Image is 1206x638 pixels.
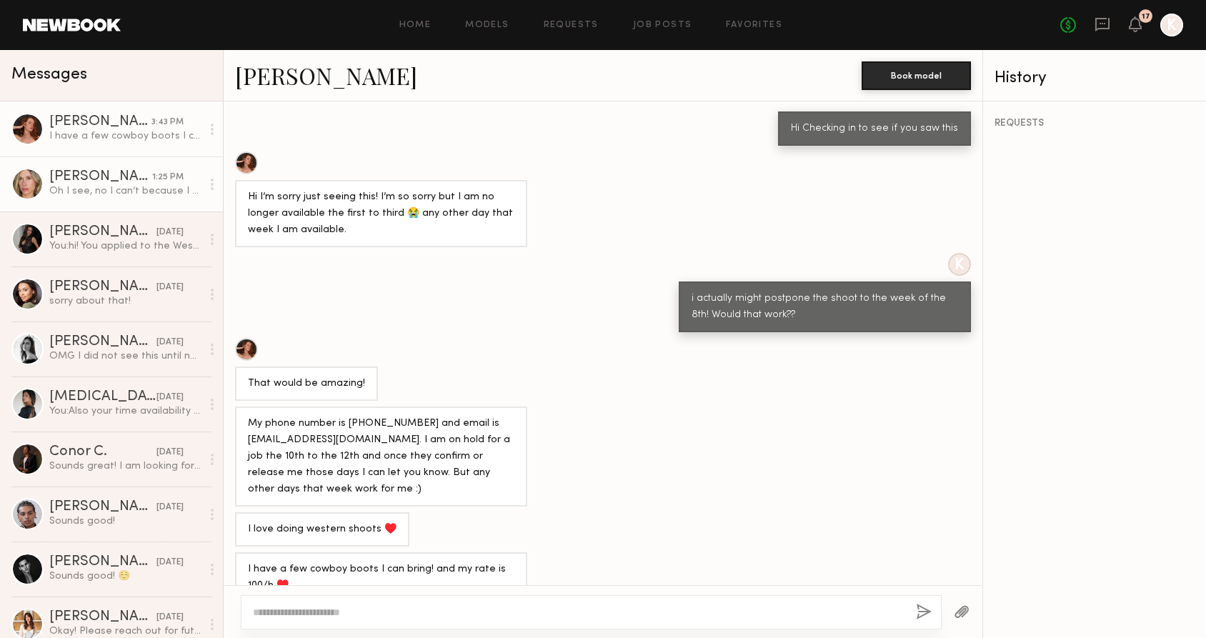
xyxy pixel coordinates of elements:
[544,21,599,30] a: Requests
[49,129,201,143] div: I have a few cowboy boots I can bring! and my rate is 100/h ♥️
[248,416,514,498] div: My phone number is [PHONE_NUMBER] and email is [EMAIL_ADDRESS][DOMAIN_NAME]. I am on hold for a j...
[49,239,201,253] div: You: hi! You applied to the Western Jewelry Lifestyle campaign! I just wanted to make sure you sa...
[248,189,514,239] div: Hi I’m sorry just seeing this! I’m so sorry but I am no longer available the first to third 😭 any...
[465,21,509,30] a: Models
[49,335,156,349] div: [PERSON_NAME]
[49,445,156,459] div: Conor C.
[791,121,958,137] div: Hi Checking in to see if you saw this
[156,611,184,624] div: [DATE]
[692,291,958,324] div: i actually might postpone the shoot to the week of the 8th! Would that work??
[49,404,201,418] div: You: Also your time availability so I can book time slot for location!
[1160,14,1183,36] a: K
[151,116,184,129] div: 3:43 PM
[235,60,417,91] a: [PERSON_NAME]
[156,501,184,514] div: [DATE]
[995,70,1195,86] div: History
[156,281,184,294] div: [DATE]
[49,500,156,514] div: [PERSON_NAME]
[248,522,397,538] div: I love doing western shoots ♥️
[49,610,156,624] div: [PERSON_NAME]
[49,294,201,308] div: sorry about that!
[49,459,201,473] div: Sounds great! I am looking forward to it
[49,115,151,129] div: [PERSON_NAME]
[156,391,184,404] div: [DATE]
[156,556,184,569] div: [DATE]
[633,21,692,30] a: Job Posts
[862,69,971,81] a: Book model
[156,336,184,349] div: [DATE]
[49,280,156,294] div: [PERSON_NAME]
[49,624,201,638] div: Okay! Please reach out for future Projects too. Thanks!
[49,514,201,528] div: Sounds good!
[248,376,365,392] div: That would be amazing!
[156,446,184,459] div: [DATE]
[49,555,156,569] div: [PERSON_NAME]
[995,119,1195,129] div: REQUESTS
[1142,13,1150,21] div: 17
[49,390,156,404] div: [MEDICAL_DATA][PERSON_NAME]
[49,225,156,239] div: [PERSON_NAME]
[862,61,971,90] button: Book model
[49,170,152,184] div: [PERSON_NAME]
[49,184,201,198] div: Oh I see, no I can’t because I don’t drive 🥲
[156,226,184,239] div: [DATE]
[399,21,432,30] a: Home
[11,66,87,83] span: Messages
[248,562,514,594] div: I have a few cowboy boots I can bring! and my rate is 100/h ♥️
[49,569,201,583] div: Sounds good! ☺️
[726,21,782,30] a: Favorites
[152,171,184,184] div: 1:25 PM
[49,349,201,363] div: OMG I did not see this until now…. I for some reason never get notifications for messages on this...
